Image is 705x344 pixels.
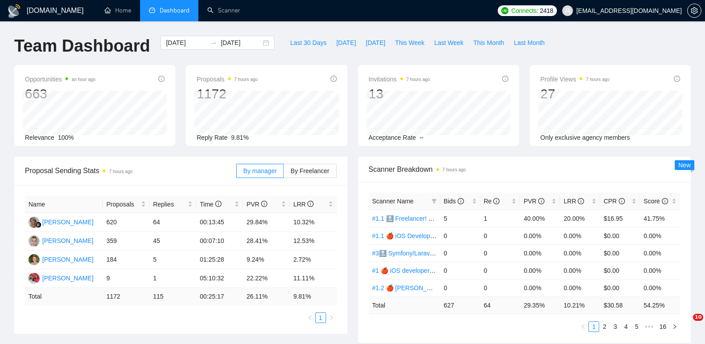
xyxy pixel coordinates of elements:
[578,321,588,332] button: left
[540,134,630,141] span: Only exclusive agency members
[42,217,93,227] div: [PERSON_NAME]
[369,296,440,314] td: Total
[149,196,196,213] th: Replies
[589,322,599,332] a: 1
[514,38,544,48] span: Last Month
[221,38,261,48] input: End date
[28,273,40,284] img: OT
[480,244,520,262] td: 0
[305,312,315,323] button: left
[372,215,605,222] a: #1.1 🔝 Freelancer! Symfony/Laravel [PERSON_NAME] 15/03 CoverLetter changed
[520,227,560,244] td: 0.00%
[619,198,625,204] span: info-circle
[103,251,149,269] td: 184
[372,250,578,257] a: #3🔝 Symfony/Laravel Title [PERSON_NAME] 15/04 CoverLetter changed
[290,213,336,232] td: 10.32%
[520,262,560,279] td: 0.00%
[166,38,206,48] input: Start date
[580,324,586,329] span: left
[640,210,680,227] td: 41.75%
[42,255,93,264] div: [PERSON_NAME]
[610,321,620,332] li: 3
[604,198,624,205] span: CPR
[72,77,95,82] time: an hour ago
[407,77,430,82] time: 7 hours ago
[246,201,267,208] span: PVR
[234,77,258,82] time: 7 hours ago
[149,7,155,13] span: dashboard
[600,244,640,262] td: $0.00
[28,274,93,281] a: OT[PERSON_NAME]
[640,262,680,279] td: 0.00%
[430,194,439,208] span: filter
[210,39,217,46] span: to
[443,167,466,172] time: 7 hours ago
[675,314,696,335] iframe: Intercom live chat
[440,210,480,227] td: 5
[621,322,631,332] a: 4
[372,198,414,205] span: Scanner Name
[473,38,504,48] span: This Month
[196,269,243,288] td: 05:10:32
[290,38,326,48] span: Last 30 Days
[369,85,430,102] div: 13
[440,279,480,296] td: 0
[14,36,150,57] h1: Team Dashboard
[290,167,329,174] span: By Freelancer
[669,321,680,332] li: Next Page
[440,244,480,262] td: 0
[610,322,620,332] a: 3
[293,201,314,208] span: LRR
[243,288,290,305] td: 26.11 %
[662,198,668,204] span: info-circle
[642,321,656,332] span: •••
[431,198,437,204] span: filter
[326,312,337,323] button: right
[540,74,610,85] span: Profile Views
[520,210,560,227] td: 40.00%
[468,36,509,50] button: This Month
[290,251,336,269] td: 2.72%
[560,227,600,244] td: 0.00%
[28,235,40,247] img: TK
[600,296,640,314] td: $ 30.58
[632,322,641,332] a: 5
[149,288,196,305] td: 115
[640,244,680,262] td: 0.00%
[103,269,149,288] td: 9
[200,201,221,208] span: Time
[444,198,464,205] span: Bids
[520,296,560,314] td: 29.35 %
[434,38,463,48] span: Last Week
[215,201,222,207] span: info-circle
[197,134,227,141] span: Reply Rate
[196,213,243,232] td: 00:13:45
[560,262,600,279] td: 0.00%
[307,315,313,320] span: left
[28,254,40,265] img: P
[25,196,103,213] th: Name
[329,315,334,320] span: right
[42,236,93,246] div: [PERSON_NAME]
[657,322,669,332] a: 16
[600,262,640,279] td: $0.00
[560,296,600,314] td: 10.21 %
[560,210,600,227] td: 20.00%
[480,227,520,244] td: 0
[261,201,267,207] span: info-circle
[305,312,315,323] li: Previous Page
[390,36,429,50] button: This Week
[42,273,93,283] div: [PERSON_NAME]
[493,198,500,204] span: info-circle
[395,38,424,48] span: This Week
[440,262,480,279] td: 0
[285,36,331,50] button: Last 30 Days
[25,74,96,85] span: Opportunities
[243,232,290,251] td: 28.41%
[674,76,680,82] span: info-circle
[25,85,96,102] div: 663
[103,196,149,213] th: Proposals
[196,232,243,251] td: 00:07:10
[502,76,508,82] span: info-circle
[540,85,610,102] div: 27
